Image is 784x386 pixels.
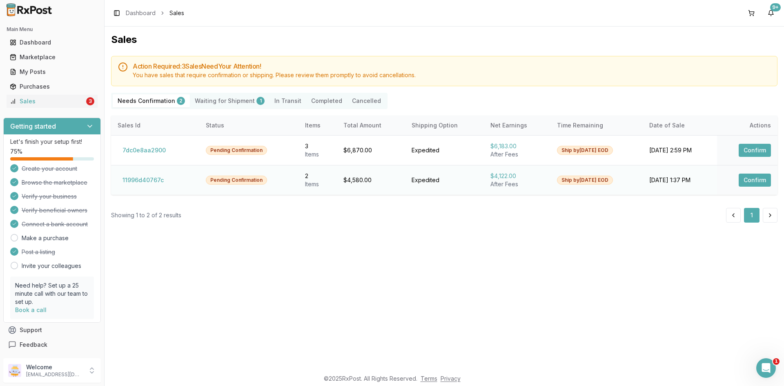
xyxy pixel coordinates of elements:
span: ty [36,129,42,136]
button: Completed [306,94,347,107]
a: Dashboard [7,35,98,50]
th: Sales Id [111,116,199,135]
span: 75 % [10,147,22,156]
span: Messages [68,275,96,281]
button: My Posts [3,65,101,78]
button: Cancelled [347,94,386,107]
h3: Getting started [10,121,56,131]
div: [DATE] 1:37 PM [649,176,710,184]
span: Sales [169,9,184,17]
th: Shipping Option [405,116,484,135]
button: Sales3 [3,95,101,108]
span: Feedback [20,341,47,349]
h1: Sales [111,33,777,46]
div: 2 [305,172,330,180]
div: $6,870.00 [343,146,399,154]
div: 9+ [770,3,781,11]
a: Invite your colleagues [22,262,81,270]
button: Confirm [739,174,771,187]
p: Let's finish your setup first! [10,138,94,146]
p: How can we help? [16,86,147,100]
button: 1 [744,208,759,223]
div: Marketplace [10,53,94,61]
a: Purchases [7,79,98,94]
img: logo [16,16,63,29]
div: 2 [177,97,185,105]
span: Connect a bank account [22,220,88,228]
img: Profile image for Manuel [17,129,33,145]
img: User avatar [8,364,21,377]
div: 3 [86,97,94,105]
th: Actions [717,116,777,135]
h5: Action Required: 3 Sale s Need Your Attention! [133,63,771,69]
span: Home [18,275,36,281]
span: Search for help [17,191,66,200]
div: Send us a message [17,164,136,172]
button: Support [3,323,101,337]
div: Pending Confirmation [206,176,267,185]
div: Ship by [DATE] EOD [557,176,613,185]
button: 11996d40767c [118,174,169,187]
div: Dashboard [10,38,94,47]
p: Need help? Set up a 25 minute call with our team to set up. [15,281,89,306]
p: Hi [PERSON_NAME] 👋 [16,58,147,86]
div: You have sales that require confirmation or shipping. Please review them promptly to avoid cancel... [133,71,771,79]
div: Ship by [DATE] EOD [557,146,613,155]
h2: Main Menu [7,26,98,33]
span: 1 [773,358,780,365]
a: Make a purchase [22,234,69,242]
p: Welcome [26,363,83,371]
div: My Posts [10,68,94,76]
th: Time Remaining [550,116,643,135]
div: Purchases [10,83,94,91]
a: Privacy [441,375,461,382]
div: Item s [305,180,330,188]
button: Marketplace [3,51,101,64]
div: Pending Confirmation [206,146,267,155]
span: Verify beneficial owners [22,206,87,214]
div: $4,580.00 [343,176,399,184]
button: In Transit [269,94,306,107]
a: My Posts [7,65,98,79]
th: Status [199,116,298,135]
th: Total Amount [337,116,405,135]
div: Recent message [17,117,147,125]
button: Confirm [739,144,771,157]
button: Feedback [3,337,101,352]
div: Expedited [412,146,478,154]
th: Items [298,116,336,135]
img: RxPost Logo [3,3,56,16]
th: Net Earnings [484,116,550,135]
span: Create your account [22,165,77,173]
span: Verify your business [22,192,77,201]
div: Sales [10,97,85,105]
div: Profile image for Manuelty[PERSON_NAME]•22h ago [9,122,155,152]
div: • 22h ago [85,137,112,146]
a: Terms [421,375,437,382]
div: [PERSON_NAME] [36,137,84,146]
img: Profile image for Rachel [103,13,119,29]
div: $4,122.00 [490,172,544,180]
a: Book a call [15,306,47,313]
div: All services are online [17,238,147,246]
button: 9+ [764,7,777,20]
span: Browse the marketplace [22,178,87,187]
img: Profile image for Manuel [118,13,135,29]
div: Showing 1 to 2 of 2 results [111,211,181,219]
p: [EMAIL_ADDRESS][DOMAIN_NAME] [26,371,83,378]
a: Sales3 [7,94,98,109]
div: $6,183.00 [490,142,544,150]
button: Purchases [3,80,101,93]
div: [DATE] 2:59 PM [649,146,710,154]
a: Marketplace [7,50,98,65]
button: View status page [17,250,147,266]
button: Messages [54,255,109,288]
a: Dashboard [126,9,156,17]
div: Expedited [412,176,478,184]
span: Post a listing [22,248,55,256]
span: Help [129,275,143,281]
div: 1 [256,97,265,105]
th: Date of Sale [643,116,717,135]
div: After Fees [490,150,544,158]
button: Waiting for Shipment [190,94,269,107]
